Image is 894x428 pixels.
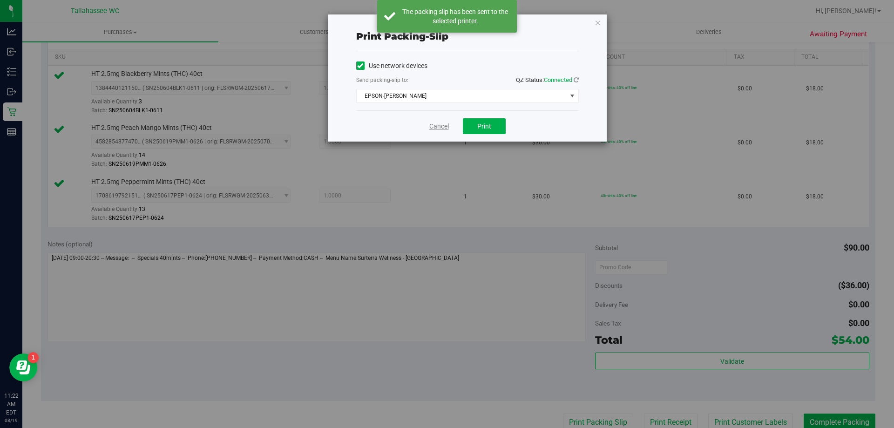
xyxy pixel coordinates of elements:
span: EPSON-[PERSON_NAME] [357,89,567,102]
span: Print packing-slip [356,31,448,42]
span: Connected [544,76,572,83]
label: Use network devices [356,61,427,71]
span: Print [477,122,491,130]
iframe: Resource center unread badge [27,352,39,363]
label: Send packing-slip to: [356,76,408,84]
span: QZ Status: [516,76,579,83]
div: The packing slip has been sent to the selected printer. [400,7,510,26]
iframe: Resource center [9,353,37,381]
button: Print [463,118,506,134]
span: select [566,89,578,102]
a: Cancel [429,122,449,131]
